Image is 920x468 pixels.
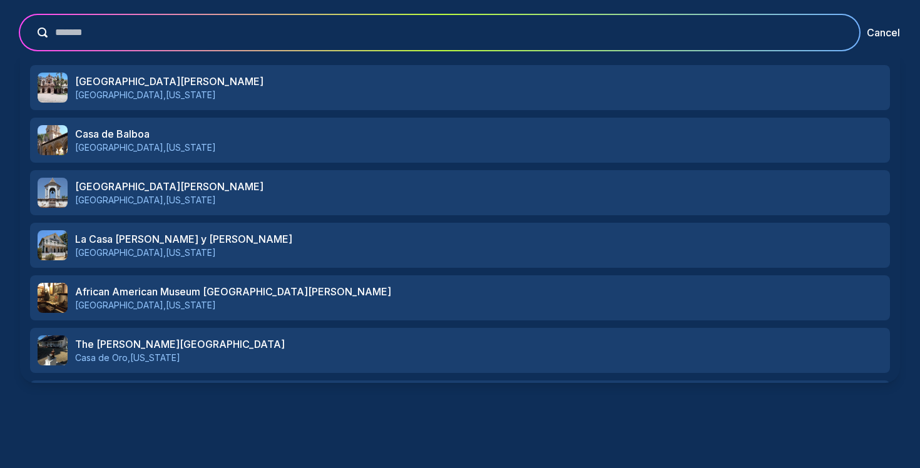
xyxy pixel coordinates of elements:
[75,284,882,299] h3: African American Museum [GEOGRAPHIC_DATA][PERSON_NAME]
[75,337,882,352] h3: The [PERSON_NAME][GEOGRAPHIC_DATA]
[38,125,68,155] img: Casa de Balboa
[75,141,882,154] p: [GEOGRAPHIC_DATA] , [US_STATE]
[75,89,882,101] p: [GEOGRAPHIC_DATA] , [US_STATE]
[75,179,882,194] h3: [GEOGRAPHIC_DATA][PERSON_NAME]
[38,73,68,103] img: Casa del Prado
[75,194,882,206] p: [GEOGRAPHIC_DATA] , [US_STATE]
[38,335,68,365] img: The Bancroft Ranch House Museum
[75,126,882,141] h3: Casa de Balboa
[867,25,900,40] button: Cancel
[75,352,882,364] p: Casa de Oro , [US_STATE]
[75,299,882,312] p: [GEOGRAPHIC_DATA] , [US_STATE]
[38,283,68,313] img: African American Museum Casa del Rey Moro
[38,178,68,208] img: Casa de Estudillo
[75,247,882,259] p: [GEOGRAPHIC_DATA] , [US_STATE]
[75,74,882,89] h3: [GEOGRAPHIC_DATA][PERSON_NAME]
[38,230,68,260] img: La Casa de Machado y Silvas
[75,231,882,247] h3: La Casa [PERSON_NAME] y [PERSON_NAME]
